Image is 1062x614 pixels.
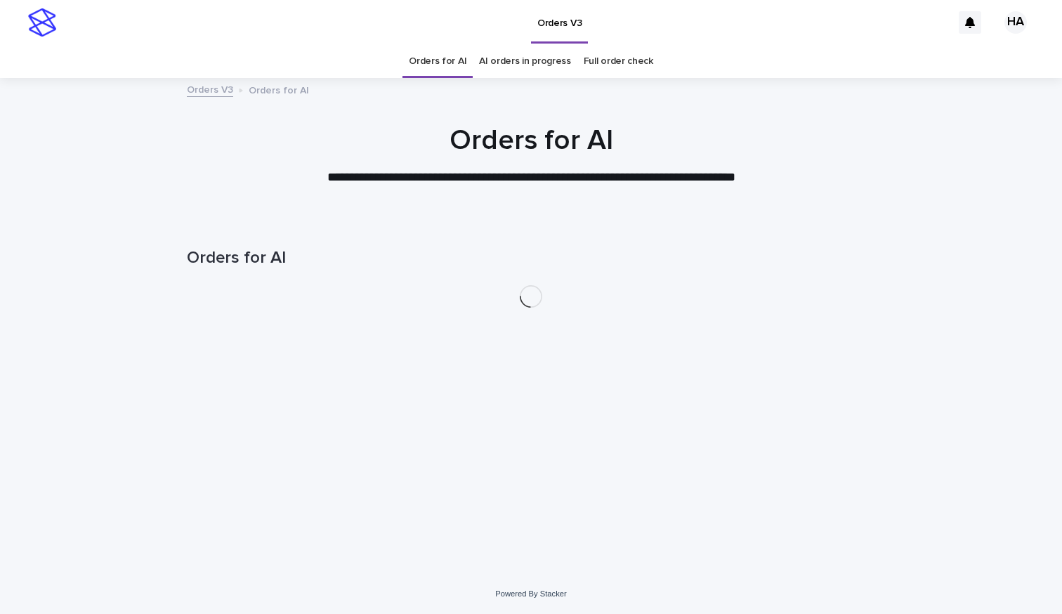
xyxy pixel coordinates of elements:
p: Orders for AI [249,81,309,97]
a: Orders V3 [187,81,233,97]
img: stacker-logo-s-only.png [28,8,56,37]
a: Powered By Stacker [495,589,566,598]
a: Orders for AI [409,45,466,78]
h1: Orders for AI [187,124,875,157]
a: Full order check [584,45,653,78]
a: AI orders in progress [479,45,571,78]
div: HA [1004,11,1027,34]
h1: Orders for AI [187,248,875,268]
